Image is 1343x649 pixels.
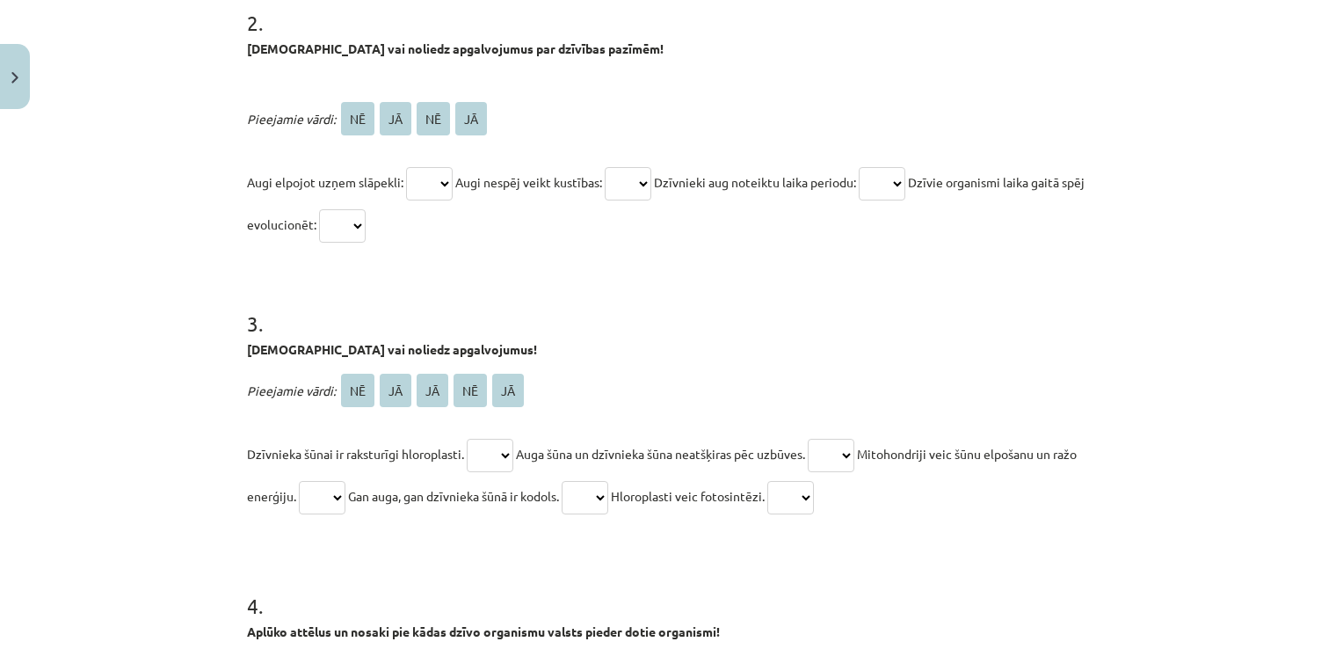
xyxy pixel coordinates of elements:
[380,102,411,135] span: JĀ
[417,102,450,135] span: NĒ
[455,102,487,135] span: JĀ
[247,281,1096,335] h1: 3 .
[417,374,448,407] span: JĀ
[247,383,336,398] span: Pieejamie vārdi:
[247,341,537,357] strong: [DEMOGRAPHIC_DATA] vai noliedz apgalvojumus!
[611,488,765,504] span: Hloroplasti veic fotosintēzi.
[654,174,856,190] span: Dzīvnieki aug noteiktu laika periodu:
[11,72,18,84] img: icon-close-lesson-0947bae3869378f0d4975bcd49f059093ad1ed9edebbc8119c70593378902aed.svg
[380,374,411,407] span: JĀ
[247,563,1096,617] h1: 4 .
[247,446,464,462] span: Dzīvnieka šūnai ir raksturīgi hloroplasti.
[341,374,374,407] span: NĒ
[341,102,374,135] span: NĒ
[247,174,403,190] span: Augi elpojot uzņem slāpekli:
[454,374,487,407] span: NĒ
[455,174,602,190] span: Augi nespēj veikt kustības:
[348,488,559,504] span: Gan auga, gan dzīvnieka šūnā ir kodols.
[492,374,524,407] span: JĀ
[516,446,805,462] span: Auga šūna un dzīvnieka šūna neatšķiras pēc uzbūves.
[247,623,720,639] strong: Aplūko attēlus un nosaki pie kādas dzīvo organismu valsts pieder dotie organismi!
[247,111,336,127] span: Pieejamie vārdi:
[247,40,664,56] strong: [DEMOGRAPHIC_DATA] vai noliedz apgalvojumus par dzīvības pazīmēm!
